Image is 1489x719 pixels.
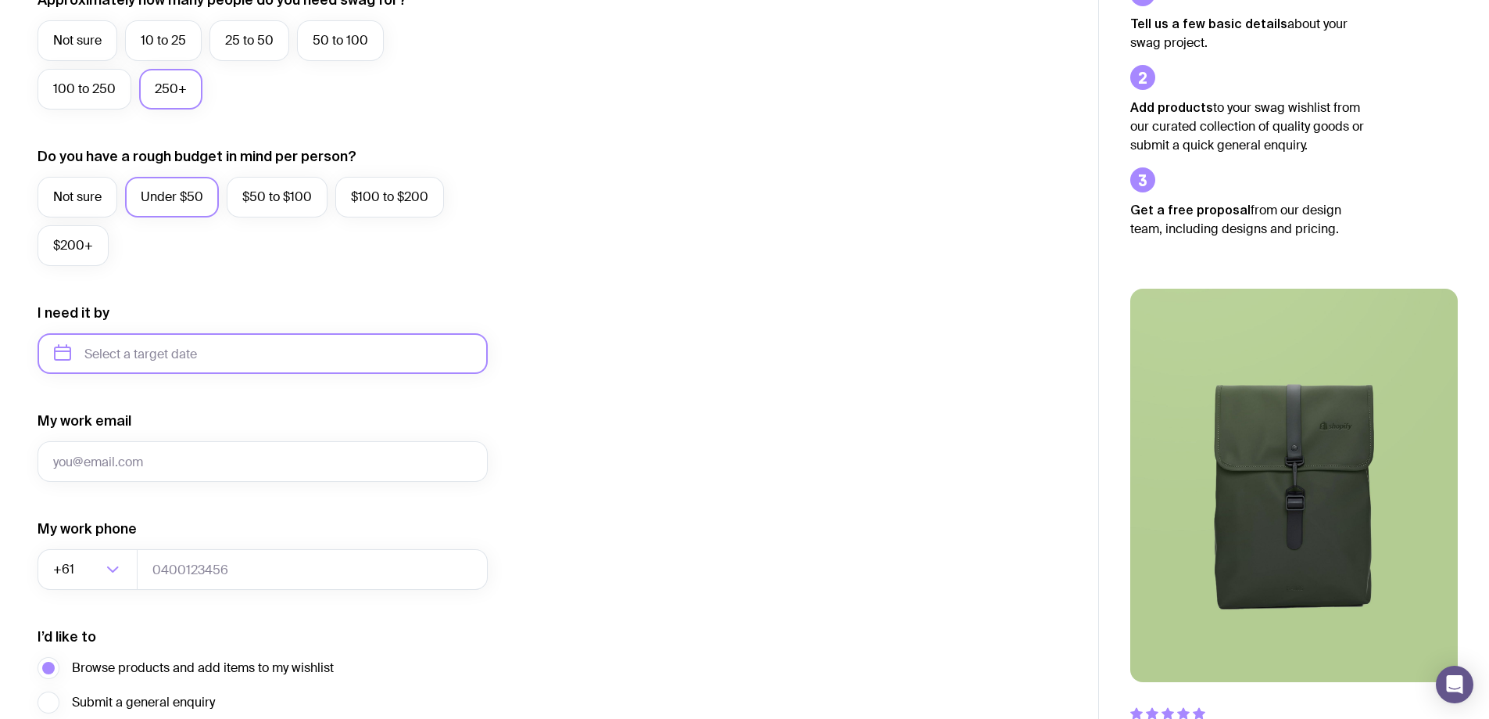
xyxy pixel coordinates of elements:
[38,20,117,61] label: Not sure
[53,549,77,590] span: +61
[1130,203,1251,217] strong: Get a free proposal
[1130,98,1365,155] p: to your swag wishlist from our curated collection of quality goods or submit a quick general enqu...
[72,659,334,678] span: Browse products and add items to my wishlist
[335,177,444,217] label: $100 to $200
[125,177,219,217] label: Under $50
[1130,14,1365,52] p: about your swag project.
[125,20,202,61] label: 10 to 25
[77,549,102,590] input: Search for option
[137,549,488,590] input: 0400123456
[38,519,137,538] label: My work phone
[1130,16,1287,31] strong: Tell us a few basic details
[38,627,96,646] label: I’d like to
[38,441,488,482] input: you@email.com
[38,225,109,266] label: $200+
[38,147,356,166] label: Do you have a rough budget in mind per person?
[72,693,215,712] span: Submit a general enquiry
[1130,100,1213,114] strong: Add products
[38,412,131,430] label: My work email
[38,304,109,322] label: I need it by
[38,333,488,374] input: Select a target date
[1130,200,1365,239] p: from our design team, including designs and pricing.
[38,69,131,110] label: 100 to 250
[139,69,202,110] label: 250+
[227,177,328,217] label: $50 to $100
[209,20,289,61] label: 25 to 50
[38,177,117,217] label: Not sure
[1436,666,1473,703] div: Open Intercom Messenger
[38,549,138,590] div: Search for option
[297,20,384,61] label: 50 to 100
